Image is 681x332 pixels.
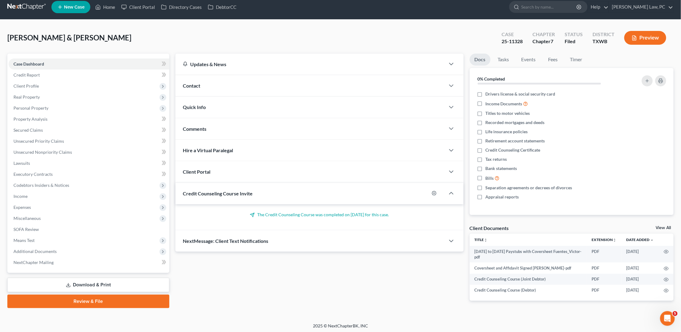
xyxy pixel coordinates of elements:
[486,119,545,126] span: Recorded mortgages and deeds
[470,274,587,285] td: Credit Counseling Course (Joint Debtor)
[9,158,169,169] a: Lawsuits
[587,246,622,263] td: PDF
[13,105,48,111] span: Personal Property
[592,237,617,242] a: Extensionunfold_more
[9,70,169,81] a: Credit Report
[13,160,30,166] span: Lawsuits
[486,165,517,172] span: Bank statements
[13,205,31,210] span: Expenses
[486,110,530,116] span: Titles to motor vehicles
[622,246,659,263] td: [DATE]
[650,238,654,242] i: expand_more
[183,126,206,132] span: Comments
[13,72,40,77] span: Credit Report
[470,285,587,296] td: Credit Counseling Course (Debtor)
[7,295,169,308] a: Review & File
[656,226,671,230] a: View All
[13,83,39,89] span: Client Profile
[158,2,205,13] a: Directory Cases
[486,138,545,144] span: Retirement account statements
[593,31,615,38] div: District
[183,212,456,218] p: The Credit Counseling Course was completed on [DATE] for this case.
[9,224,169,235] a: SOFA Review
[532,31,555,38] div: Chapter
[9,58,169,70] a: Case Dashboard
[13,116,47,122] span: Property Analysis
[13,183,69,188] span: Codebtors Insiders & Notices
[593,38,615,45] div: TXWB
[9,114,169,125] a: Property Analysis
[673,311,678,316] span: 5
[13,172,53,177] span: Executory Contracts
[13,238,35,243] span: Means Test
[587,285,622,296] td: PDF
[13,94,40,100] span: Real Property
[502,31,523,38] div: Case
[118,2,158,13] a: Client Portal
[486,91,555,97] span: Drivers license & social security card
[543,54,563,66] a: Fees
[486,185,572,191] span: Separation agreements or decrees of divorces
[486,175,494,181] span: Bills
[609,2,673,13] a: [PERSON_NAME] Law, PC
[565,31,583,38] div: Status
[521,1,578,13] input: Search by name...
[183,83,200,89] span: Contact
[486,101,522,107] span: Income Documents
[622,262,659,274] td: [DATE]
[551,38,553,44] span: 7
[470,262,587,274] td: Coversheet and Affidavit Signed [PERSON_NAME]-pdf
[13,249,57,254] span: Additional Documents
[9,147,169,158] a: Unsecured Nonpriority Claims
[13,127,43,133] span: Secured Claims
[13,194,28,199] span: Income
[470,246,587,263] td: [DATE] to [DATE] Paystubs with Coversheet Fuentes_Victor-pdf
[9,125,169,136] a: Secured Claims
[9,169,169,180] a: Executory Contracts
[587,262,622,274] td: PDF
[565,38,583,45] div: Filed
[622,274,659,285] td: [DATE]
[9,257,169,268] a: NextChapter Mailing
[183,61,438,67] div: Updates & News
[626,237,654,242] a: Date Added expand_more
[92,2,118,13] a: Home
[13,149,72,155] span: Unsecured Nonpriority Claims
[205,2,239,13] a: DebtorCC
[624,31,666,45] button: Preview
[183,147,233,153] span: Hire a Virtual Paralegal
[13,216,41,221] span: Miscellaneous
[502,38,523,45] div: 25-11328
[13,227,39,232] span: SOFA Review
[484,238,488,242] i: unfold_more
[183,238,268,244] span: NextMessage: Client Text Notifications
[13,138,64,144] span: Unsecured Priority Claims
[183,191,253,196] span: Credit Counseling Course Invite
[7,33,131,42] span: [PERSON_NAME] & [PERSON_NAME]
[475,237,488,242] a: Titleunfold_more
[486,147,540,153] span: Credit Counseling Certificate
[13,61,44,66] span: Case Dashboard
[517,54,541,66] a: Events
[613,238,617,242] i: unfold_more
[7,278,169,292] a: Download & Print
[183,104,206,110] span: Quick Info
[660,311,675,326] iframe: Intercom live chat
[486,129,528,135] span: Life insurance policies
[183,169,210,175] span: Client Portal
[9,136,169,147] a: Unsecured Priority Claims
[588,2,608,13] a: Help
[565,54,587,66] a: Timer
[587,274,622,285] td: PDF
[13,260,54,265] span: NextChapter Mailing
[64,5,85,9] span: New Case
[470,54,491,66] a: Docs
[532,38,555,45] div: Chapter
[486,156,507,162] span: Tax returns
[478,76,505,81] strong: 0% Completed
[486,194,519,200] span: Appraisal reports
[622,285,659,296] td: [DATE]
[470,225,509,231] div: Client Documents
[493,54,514,66] a: Tasks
